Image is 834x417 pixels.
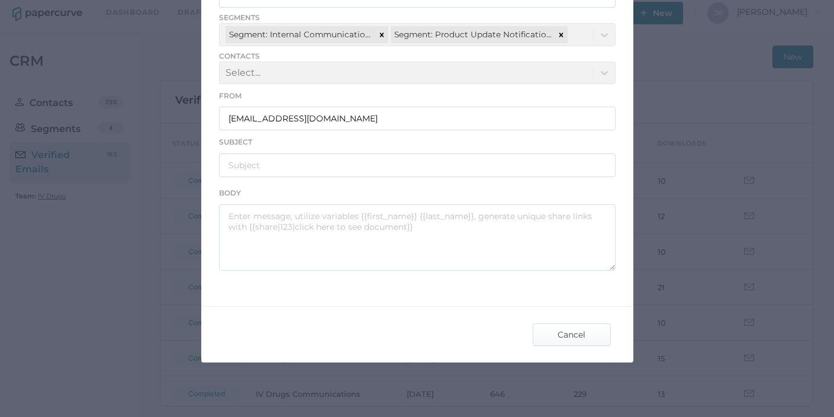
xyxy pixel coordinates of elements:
span: From [219,91,241,100]
span: Subject [219,137,252,146]
input: name@company.com [219,107,616,130]
span: Body [219,188,241,197]
span: Cancel [544,324,600,345]
span: Contacts [219,51,616,62]
input: Subject [219,153,616,177]
span: Segments [219,12,616,23]
button: Cancel [533,323,611,346]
